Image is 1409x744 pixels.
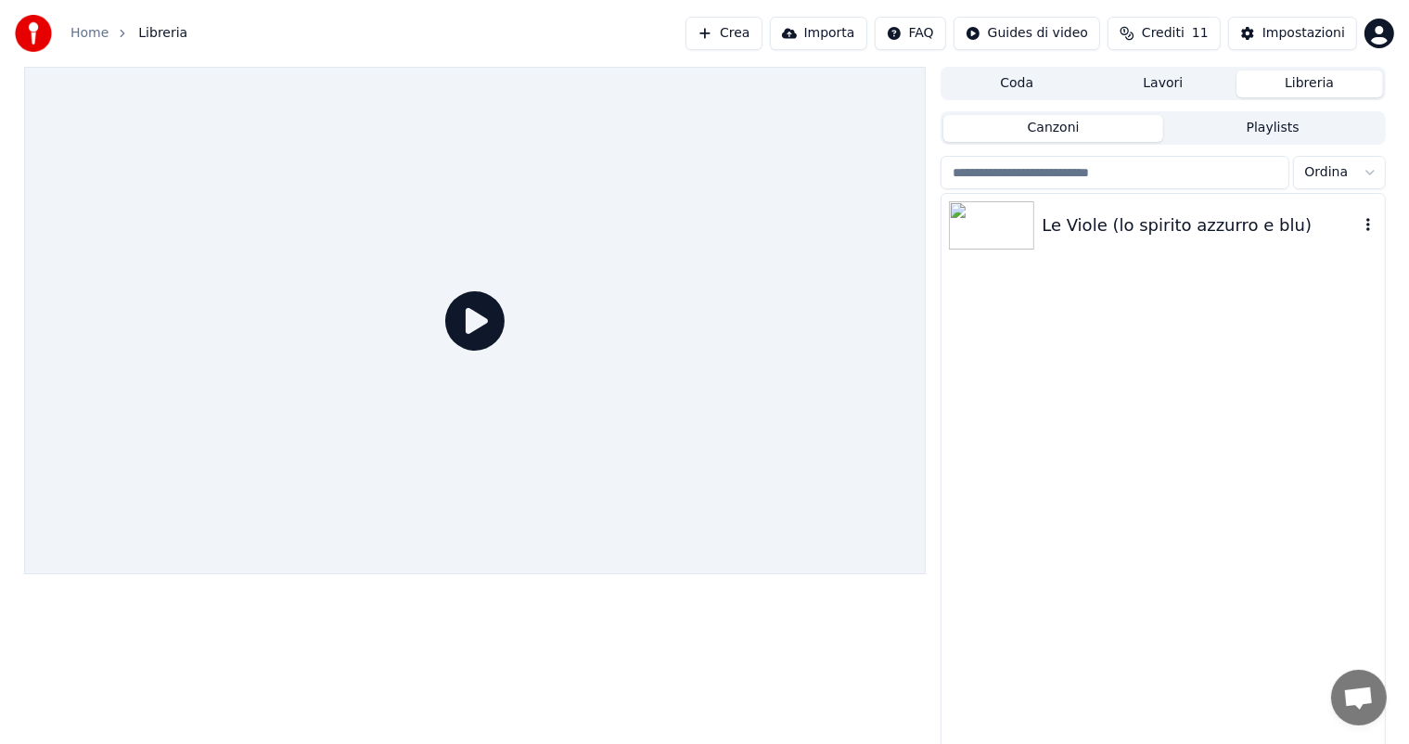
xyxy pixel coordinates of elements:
span: Crediti [1142,24,1185,43]
span: 11 [1192,24,1209,43]
button: Importa [770,17,867,50]
div: Le Viole (lo spirito azzurro e blu) [1042,212,1358,238]
button: FAQ [875,17,946,50]
button: Playlists [1163,115,1383,142]
button: Coda [943,71,1090,97]
button: Canzoni [943,115,1163,142]
button: Libreria [1236,71,1383,97]
div: Impostazioni [1262,24,1345,43]
span: Ordina [1305,163,1349,182]
div: Aprire la chat [1331,670,1387,725]
button: Guides di video [954,17,1100,50]
button: Crediti11 [1108,17,1221,50]
span: Libreria [138,24,187,43]
img: youka [15,15,52,52]
button: Lavori [1090,71,1236,97]
a: Home [70,24,109,43]
button: Impostazioni [1228,17,1357,50]
button: Crea [685,17,762,50]
nav: breadcrumb [70,24,187,43]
